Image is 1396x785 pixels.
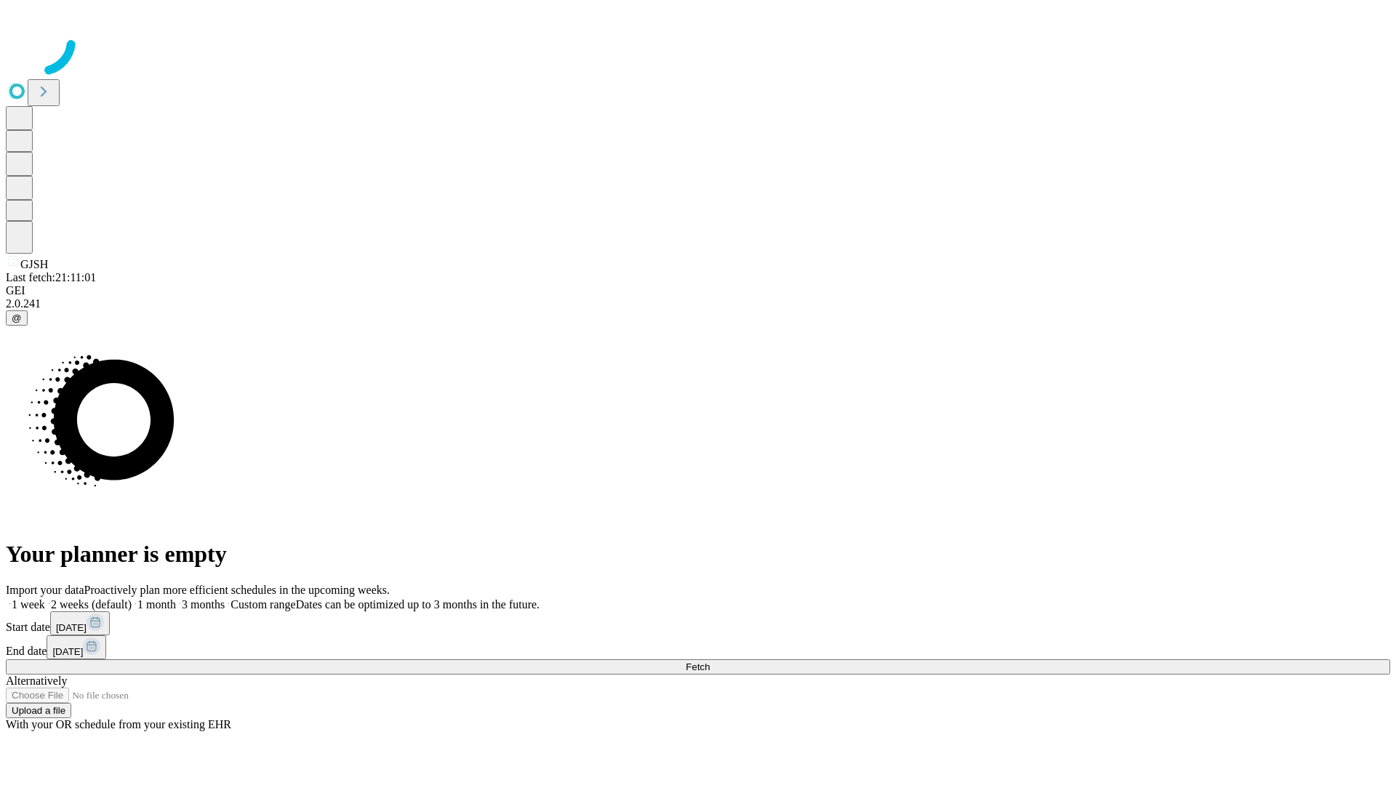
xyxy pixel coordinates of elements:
[6,718,231,730] span: With your OR schedule from your existing EHR
[6,703,71,718] button: Upload a file
[56,622,87,633] span: [DATE]
[12,313,22,323] span: @
[52,646,83,657] span: [DATE]
[12,598,45,611] span: 1 week
[6,284,1390,297] div: GEI
[51,598,132,611] span: 2 weeks (default)
[6,297,1390,310] div: 2.0.241
[6,271,96,283] span: Last fetch: 21:11:01
[230,598,295,611] span: Custom range
[686,661,710,672] span: Fetch
[6,541,1390,568] h1: Your planner is empty
[50,611,110,635] button: [DATE]
[182,598,225,611] span: 3 months
[84,584,390,596] span: Proactively plan more efficient schedules in the upcoming weeks.
[47,635,106,659] button: [DATE]
[6,310,28,326] button: @
[6,675,67,687] span: Alternatively
[6,635,1390,659] div: End date
[6,611,1390,635] div: Start date
[20,258,48,270] span: GJSH
[137,598,176,611] span: 1 month
[296,598,539,611] span: Dates can be optimized up to 3 months in the future.
[6,584,84,596] span: Import your data
[6,659,1390,675] button: Fetch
